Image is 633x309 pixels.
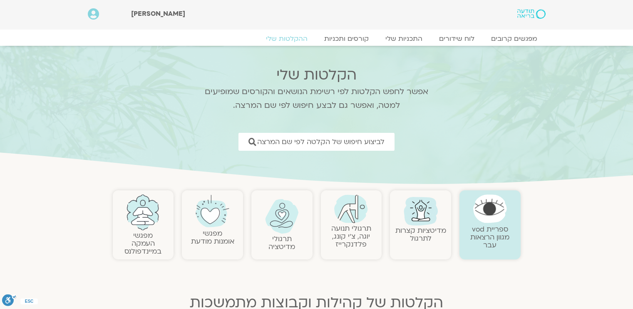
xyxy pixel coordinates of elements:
span: [PERSON_NAME] [131,9,185,18]
span: לביצוע חיפוש של הקלטה לפי שם המרצה [257,138,385,146]
a: התכניות שלי [377,35,431,43]
a: מפגשיהעמקה במיינדפולנס [124,231,161,256]
a: קורסים ותכניות [316,35,377,43]
a: מדיטציות קצרות לתרגול [395,226,446,243]
a: לוח שידורים [431,35,483,43]
p: אפשר לחפש הקלטות לפי רשימת הנושאים והקורסים שמופיעים למטה, ואפשר גם לבצע חיפוש לפי שם המרצה. [194,85,439,112]
a: ההקלטות שלי [258,35,316,43]
a: תרגולימדיטציה [268,234,295,252]
a: תרגולי תנועהיוגה, צ׳י קונג, פלדנקרייז [331,224,371,249]
a: מפגשיאומנות מודעת [191,229,234,246]
a: מפגשים קרובים [483,35,546,43]
h2: הקלטות שלי [194,67,439,83]
a: ספריית vodמגוון הרצאות עבר [470,224,509,250]
a: לביצוע חיפוש של הקלטה לפי שם המרצה [238,133,395,151]
nav: Menu [88,35,546,43]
